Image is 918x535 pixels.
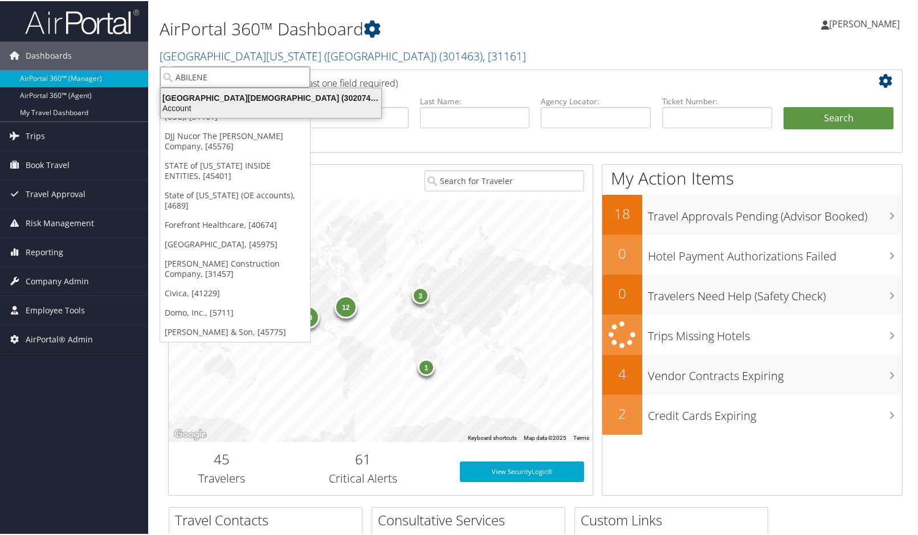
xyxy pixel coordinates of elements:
img: airportal-logo.png [25,7,139,34]
h2: Travel Contacts [175,509,362,529]
span: AirPortal® Admin [26,324,93,353]
input: Search Accounts [160,66,310,87]
button: Keyboard shortcuts [468,433,517,441]
span: Dashboards [26,40,72,69]
h2: 2 [602,403,642,422]
a: State of [US_STATE] (OE accounts), [4689] [160,185,310,214]
a: 0Hotel Payment Authorizations Failed [602,234,902,273]
h3: Credit Cards Expiring [648,401,902,423]
h2: 61 [283,448,443,468]
span: Reporting [26,237,63,266]
h1: My Action Items [602,165,902,189]
span: (at least one field required) [289,76,398,88]
div: 3 [412,285,429,303]
span: Map data ©2025 [524,434,566,440]
label: Ticket Number: [662,95,772,106]
h2: 4 [602,363,642,382]
a: STATE of [US_STATE] INSIDE ENTITIES, [45401] [160,155,310,185]
span: Book Travel [26,150,70,178]
a: Open this area in Google Maps (opens a new window) [172,426,209,441]
h2: 18 [602,203,642,222]
a: [GEOGRAPHIC_DATA][US_STATE] ([GEOGRAPHIC_DATA]) [160,47,526,63]
a: 2Credit Cards Expiring [602,394,902,434]
a: Forefront Healthcare, [40674] [160,214,310,234]
div: 1 [418,357,435,374]
a: 18Travel Approvals Pending (Advisor Booked) [602,194,902,234]
h2: Airtinerary Lookup [177,71,833,90]
h3: Travelers [177,469,266,485]
span: , [ 31161 ] [483,47,526,63]
div: 12 [334,295,357,317]
h3: Trips Missing Hotels [648,321,902,343]
a: 0Travelers Need Help (Safety Check) [602,273,902,313]
h3: Travelers Need Help (Safety Check) [648,281,902,303]
input: Search for Traveler [425,169,584,190]
h1: AirPortal 360™ Dashboard [160,16,660,40]
button: Search [784,106,893,129]
img: Google [172,426,209,441]
a: [PERSON_NAME] & Son, [45775] [160,321,310,341]
h2: 0 [602,283,642,302]
span: Company Admin [26,266,89,295]
h2: 45 [177,448,266,468]
h2: Consultative Services [378,509,565,529]
a: [PERSON_NAME] [821,6,911,40]
a: [PERSON_NAME] Construction Company, [31457] [160,253,310,283]
h3: Travel Approvals Pending (Advisor Booked) [648,202,902,223]
a: [GEOGRAPHIC_DATA], [45975] [160,234,310,253]
a: 4Vendor Contracts Expiring [602,354,902,394]
a: Domo, Inc., [5711] [160,302,310,321]
div: Account [154,102,388,112]
h3: Hotel Payment Authorizations Failed [648,242,902,263]
a: Terms (opens in new tab) [573,434,589,440]
h2: Custom Links [581,509,768,529]
span: ( 301463 ) [439,47,483,63]
a: DJJ Nucor The [PERSON_NAME] Company, [45576] [160,125,310,155]
label: Last Name: [420,95,530,106]
a: Civica, [41229] [160,283,310,302]
span: Travel Approval [26,179,85,207]
span: Trips [26,121,45,149]
a: Trips Missing Hotels [602,313,902,354]
div: [GEOGRAPHIC_DATA][DEMOGRAPHIC_DATA] (302074), [45966] [154,92,388,102]
span: Employee Tools [26,295,85,324]
h3: Vendor Contracts Expiring [648,361,902,383]
span: Risk Management [26,208,94,236]
h3: Critical Alerts [283,469,443,485]
span: [PERSON_NAME] [829,17,900,29]
label: Agency Locator: [541,95,651,106]
a: View SecurityLogic® [460,460,584,481]
h2: 0 [602,243,642,262]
